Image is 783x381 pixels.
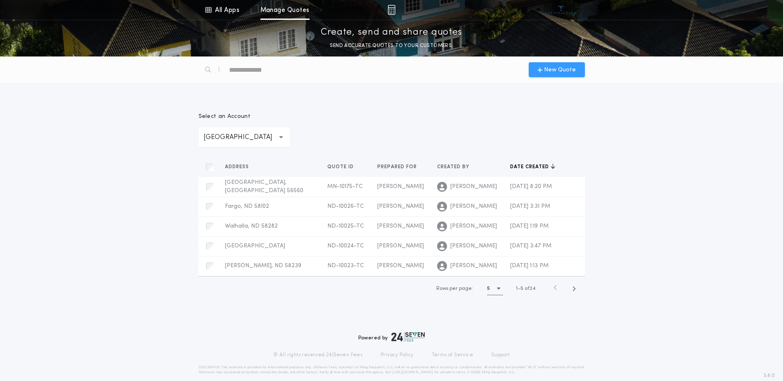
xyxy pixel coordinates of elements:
[377,183,424,190] span: [PERSON_NAME]
[510,183,552,190] span: [DATE] 8:20 PM
[436,286,473,291] span: Rows per page:
[225,243,285,249] span: [GEOGRAPHIC_DATA]
[225,203,269,209] span: Fargo, ND 58102
[487,282,503,295] button: 5
[544,66,576,74] span: New Quote
[327,243,364,249] span: ND-10024-TC
[432,352,473,358] a: Terms of Service
[377,203,424,209] span: [PERSON_NAME]
[225,223,278,229] span: Walhalla, ND 58282
[377,223,424,229] span: [PERSON_NAME]
[377,164,419,170] span: Prepared for
[392,371,433,374] a: [URL][DOMAIN_NAME]
[764,372,775,379] span: 3.8.0
[510,203,550,209] span: [DATE] 3:31 PM
[377,243,424,249] span: [PERSON_NAME]
[510,243,551,249] span: [DATE] 3:47 PM
[321,26,462,39] p: Create, send and share quotes
[520,286,523,291] span: 5
[273,352,362,358] p: © All rights reserved. 24|Seven Fees
[199,127,290,147] button: [GEOGRAPHIC_DATA]
[450,222,497,230] span: [PERSON_NAME]
[487,285,490,293] h1: 5
[391,332,425,342] img: logo
[327,164,355,170] span: Quote ID
[377,263,424,269] span: [PERSON_NAME]
[450,183,497,191] span: [PERSON_NAME]
[327,263,364,269] span: ND-10023-TC
[225,163,255,171] button: Address
[437,163,475,171] button: Created by
[546,6,577,14] img: vs-icon
[450,202,497,211] span: [PERSON_NAME]
[225,179,303,194] span: [GEOGRAPHIC_DATA], [GEOGRAPHIC_DATA] 56560
[225,263,301,269] span: [PERSON_NAME], ND 58239
[529,62,585,77] button: New Quote
[327,223,364,229] span: ND-10025-TC
[381,352,414,358] a: Privacy Policy
[491,352,510,358] a: Support
[525,285,535,292] span: of 24
[510,163,555,171] button: Date created
[199,113,290,121] p: Select an Account
[327,183,363,190] span: MN-10175-TC
[510,263,549,269] span: [DATE] 1:13 PM
[203,132,285,142] p: [GEOGRAPHIC_DATA]
[327,163,360,171] button: Quote ID
[510,223,549,229] span: [DATE] 1:19 PM
[388,5,395,15] img: img
[437,164,471,170] span: Created by
[330,42,453,50] p: SEND ACCURATE QUOTES TO YOUR CUSTOMERS.
[450,242,497,250] span: [PERSON_NAME]
[199,365,585,375] p: DISCLAIMER: This estimate is provided for informational purposes only. 24|Seven Fees, a product o...
[358,332,425,342] div: Powered by
[225,164,251,170] span: Address
[516,286,518,291] span: 1
[327,203,364,209] span: ND-10026-TC
[510,164,551,170] span: Date created
[450,262,497,270] span: [PERSON_NAME]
